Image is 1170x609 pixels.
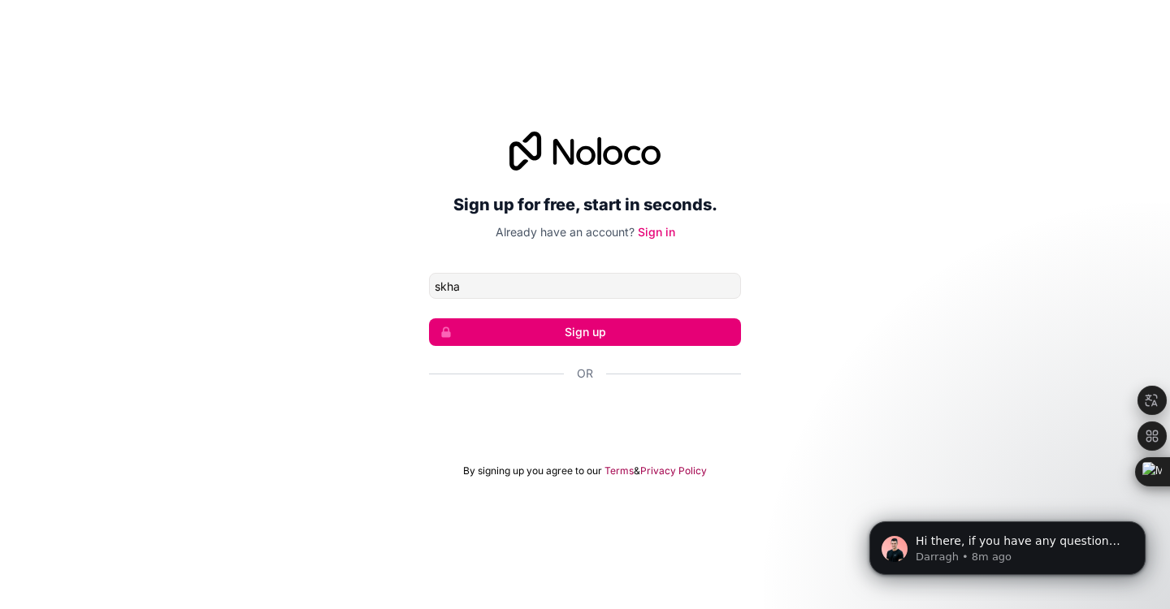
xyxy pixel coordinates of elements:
span: & [634,464,640,477]
iframe: Intercom notifications message [845,487,1170,601]
span: Or [577,365,593,382]
a: Privacy Policy [640,464,707,477]
iframe: Кнопка "Войти с аккаунтом Google" [421,400,749,435]
input: Email address [429,273,741,299]
span: By signing up you agree to our [463,464,602,477]
h2: Sign up for free, start in seconds. [429,190,741,219]
span: Already have an account? [496,225,635,239]
a: Sign in [638,225,675,239]
button: Sign up [429,318,741,346]
a: Terms [604,464,634,477]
